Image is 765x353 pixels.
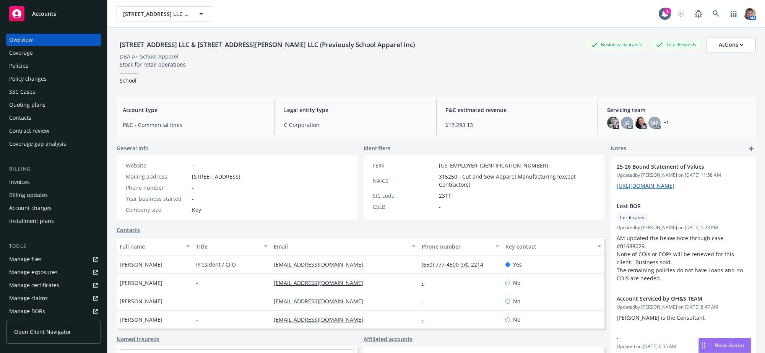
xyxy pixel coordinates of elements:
[120,316,162,324] span: [PERSON_NAME]
[284,106,427,114] span: Legal entity type
[6,73,101,85] a: Policy changes
[9,138,66,150] div: Coverage gap analysis
[587,40,646,49] div: Business Insurance
[373,203,436,211] div: CSLB
[126,172,189,181] div: Mailing address
[192,195,194,203] span: -
[617,304,750,311] span: Updated by [PERSON_NAME] on [DATE] 8:47 AM
[6,125,101,137] a: Contract review
[126,184,189,192] div: Phone number
[196,260,236,268] span: President / CFO
[635,117,647,129] img: photo
[699,338,708,353] div: Drag to move
[513,297,520,305] span: No
[698,338,751,353] button: Nova Assist
[422,242,491,251] div: Phone number
[652,40,700,49] div: Total Rewards
[192,206,201,214] span: Key
[6,112,101,124] a: Contacts
[6,266,101,278] span: Manage exposures
[196,279,198,287] span: -
[364,335,413,343] a: Affiliated accounts
[9,112,31,124] div: Contacts
[439,203,441,211] span: -
[419,237,503,255] button: Phone number
[446,121,588,129] span: $17,293.13
[617,314,705,321] span: [PERSON_NAME] is the Consultant
[617,163,730,171] span: 25-26 Bound Statement of Values
[6,292,101,304] a: Manage claims
[123,106,265,114] span: Account type
[9,86,35,98] div: SSC Cases
[6,86,101,98] a: SSC Cases
[9,189,48,201] div: Billing updates
[607,117,619,129] img: photo
[120,279,162,287] span: [PERSON_NAME]
[726,6,741,21] a: Switch app
[6,202,101,214] a: Account charges
[607,106,750,114] span: Servicing team
[422,316,430,323] a: -
[706,37,756,52] button: Actions
[611,196,756,288] div: Lost BORCertificatesUpdatedby [PERSON_NAME] on [DATE] 5:28 PMAM updated the below note through ca...
[446,106,588,114] span: P&C estimated revenue
[6,165,101,173] div: Billing
[271,237,418,255] button: Email
[6,253,101,265] a: Manage files
[9,279,59,291] div: Manage certificates
[6,176,101,188] a: Invoices
[192,162,194,169] a: -
[126,161,189,169] div: Website
[123,121,265,129] span: P&C - Commercial lines
[14,328,71,336] span: Open Client Navigator
[439,172,595,189] span: 315250 - Cut and Sew Apparel Manufacturing (except Contractors)
[611,156,756,196] div: 25-26 Bound Statement of ValuesUpdatedby [PERSON_NAME] on [DATE] 11:58 AM[URL][DOMAIN_NAME]
[617,334,730,342] span: -
[505,242,593,251] div: Key contact
[624,119,630,127] span: JG
[6,279,101,291] a: Manage certificates
[373,192,436,200] div: SIC code
[513,279,520,287] span: No
[126,195,189,203] div: Year business started
[708,6,724,21] a: Search
[6,99,101,111] a: Quoting plans
[664,8,671,15] div: 1
[611,288,756,328] div: Account Serviced by OH&S TEAMUpdatedby [PERSON_NAME] on [DATE] 8:47 AM[PERSON_NAME] is the Consul...
[611,144,626,153] span: Notes
[196,316,198,324] span: -
[9,47,33,59] div: Coverage
[274,261,369,268] a: [EMAIL_ADDRESS][DOMAIN_NAME]
[120,52,179,60] div: DBA: A+ School Apparel
[422,298,430,305] a: -
[117,40,418,50] div: [STREET_ADDRESS] LLC & [STREET_ADDRESS][PERSON_NAME] LLC (Previously School Apparel Inc)
[117,237,193,255] button: Full name
[126,206,189,214] div: Company size
[617,224,750,231] span: Updated by [PERSON_NAME] on [DATE] 5:28 PM
[373,177,436,185] div: NAICS
[617,172,750,179] span: Updated by [PERSON_NAME] on [DATE] 11:58 AM
[617,234,750,282] p: AM updated the below note through case #01688029. None of COIs or EOPs will be renewed for this c...
[747,144,756,153] a: add
[9,73,47,85] div: Policy changes
[617,343,750,350] span: Updated on [DATE] 6:55 AM
[6,189,101,201] a: Billing updates
[274,279,369,286] a: [EMAIL_ADDRESS][DOMAIN_NAME]
[373,161,436,169] div: FEIN
[617,202,730,210] span: Lost BOR
[9,60,28,72] div: Policies
[196,242,259,251] div: Title
[6,305,101,317] a: Manage BORs
[715,342,745,348] span: Nova Assist
[117,226,140,234] a: Contacts
[6,242,101,250] div: Tools
[120,242,182,251] div: Full name
[123,10,189,18] span: [STREET_ADDRESS] LLC & [STREET_ADDRESS][PERSON_NAME] LLC (Previously School Apparel Inc)
[617,294,730,303] span: Account Serviced by OH&S TEAM
[719,37,743,52] div: Actions
[422,261,489,268] a: (650) 777-4500 ext. 2214
[120,297,162,305] span: [PERSON_NAME]
[117,335,159,343] a: Named insureds
[513,316,520,324] span: No
[193,237,271,255] button: Title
